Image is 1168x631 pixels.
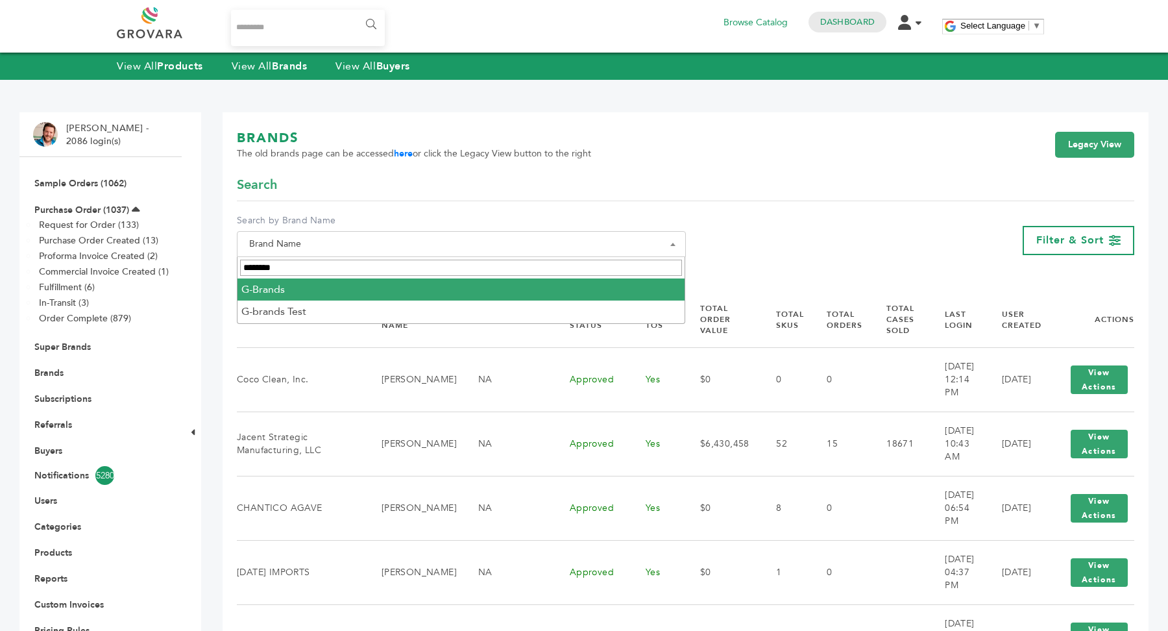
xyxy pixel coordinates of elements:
[117,59,203,73] a: View AllProducts
[272,59,307,73] strong: Brands
[237,176,277,194] span: Search
[760,412,810,476] td: 52
[34,547,72,559] a: Products
[66,122,152,147] li: [PERSON_NAME] - 2086 login(s)
[365,412,462,476] td: [PERSON_NAME]
[365,540,462,604] td: [PERSON_NAME]
[39,281,95,293] a: Fulfillment (6)
[365,347,462,412] td: [PERSON_NAME]
[34,573,67,585] a: Reports
[684,476,760,540] td: $0
[39,234,158,247] a: Purchase Order Created (13)
[870,412,929,476] td: 18671
[1036,233,1104,247] span: Filter & Sort
[554,476,629,540] td: Approved
[684,540,760,604] td: $0
[1071,430,1128,458] button: View Actions
[1048,292,1134,347] th: Actions
[810,476,870,540] td: 0
[724,16,788,30] a: Browse Catalog
[810,540,870,604] td: 0
[554,347,629,412] td: Approved
[960,21,1041,31] a: Select Language​
[929,476,986,540] td: [DATE] 06:54 PM
[629,347,684,412] td: Yes
[39,266,169,278] a: Commercial Invoice Created (1)
[232,59,308,73] a: View AllBrands
[684,347,760,412] td: $0
[462,540,554,604] td: NA
[1028,21,1029,31] span: ​
[1071,365,1128,394] button: View Actions
[760,476,810,540] td: 8
[986,292,1048,347] th: User Created
[394,147,413,160] a: here
[34,177,127,190] a: Sample Orders (1062)
[554,540,629,604] td: Approved
[629,540,684,604] td: Yes
[760,347,810,412] td: 0
[237,231,686,257] span: Brand Name
[554,412,629,476] td: Approved
[1055,132,1134,158] a: Legacy View
[929,412,986,476] td: [DATE] 10:43 AM
[34,599,104,611] a: Custom Invoices
[244,235,679,253] span: Brand Name
[231,10,385,46] input: Search...
[462,476,554,540] td: NA
[929,540,986,604] td: [DATE] 04:37 PM
[1032,21,1041,31] span: ▼
[462,347,554,412] td: NA
[986,476,1048,540] td: [DATE]
[462,412,554,476] td: NA
[237,412,365,476] td: Jacent Strategic Manufacturing, LLC
[335,59,410,73] a: View AllBuyers
[39,312,131,325] a: Order Complete (879)
[960,21,1025,31] span: Select Language
[237,476,365,540] td: CHANTICO AGAVE
[237,347,365,412] td: Coco Clean, Inc.
[760,292,810,347] th: Total SKUs
[760,540,810,604] td: 1
[810,347,870,412] td: 0
[34,521,81,533] a: Categories
[684,412,760,476] td: $6,430,458
[39,297,89,309] a: In-Transit (3)
[629,412,684,476] td: Yes
[929,347,986,412] td: [DATE] 12:14 PM
[237,301,685,323] li: G-brands Test
[629,476,684,540] td: Yes
[34,393,91,405] a: Subscriptions
[376,59,410,73] strong: Buyers
[34,495,57,507] a: Users
[929,292,986,347] th: Last Login
[986,412,1048,476] td: [DATE]
[237,129,591,147] h1: BRANDS
[810,412,870,476] td: 15
[820,16,875,28] a: Dashboard
[34,367,64,379] a: Brands
[237,540,365,604] td: [DATE] IMPORTS
[986,540,1048,604] td: [DATE]
[365,476,462,540] td: [PERSON_NAME]
[240,260,683,276] input: Search
[34,466,167,485] a: Notifications5280
[34,445,62,457] a: Buyers
[684,292,760,347] th: Total Order Value
[1071,558,1128,587] button: View Actions
[237,147,591,160] span: The old brands page can be accessed or click the Legacy View button to the right
[870,292,929,347] th: Total Cases Sold
[34,419,72,431] a: Referrals
[95,466,114,485] span: 5280
[39,219,139,231] a: Request for Order (133)
[986,347,1048,412] td: [DATE]
[39,250,158,262] a: Proforma Invoice Created (2)
[157,59,202,73] strong: Products
[1071,494,1128,523] button: View Actions
[34,204,129,216] a: Purchase Order (1037)
[810,292,870,347] th: Total Orders
[237,278,685,301] li: G-Brands
[34,341,91,353] a: Super Brands
[237,214,686,227] label: Search by Brand Name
